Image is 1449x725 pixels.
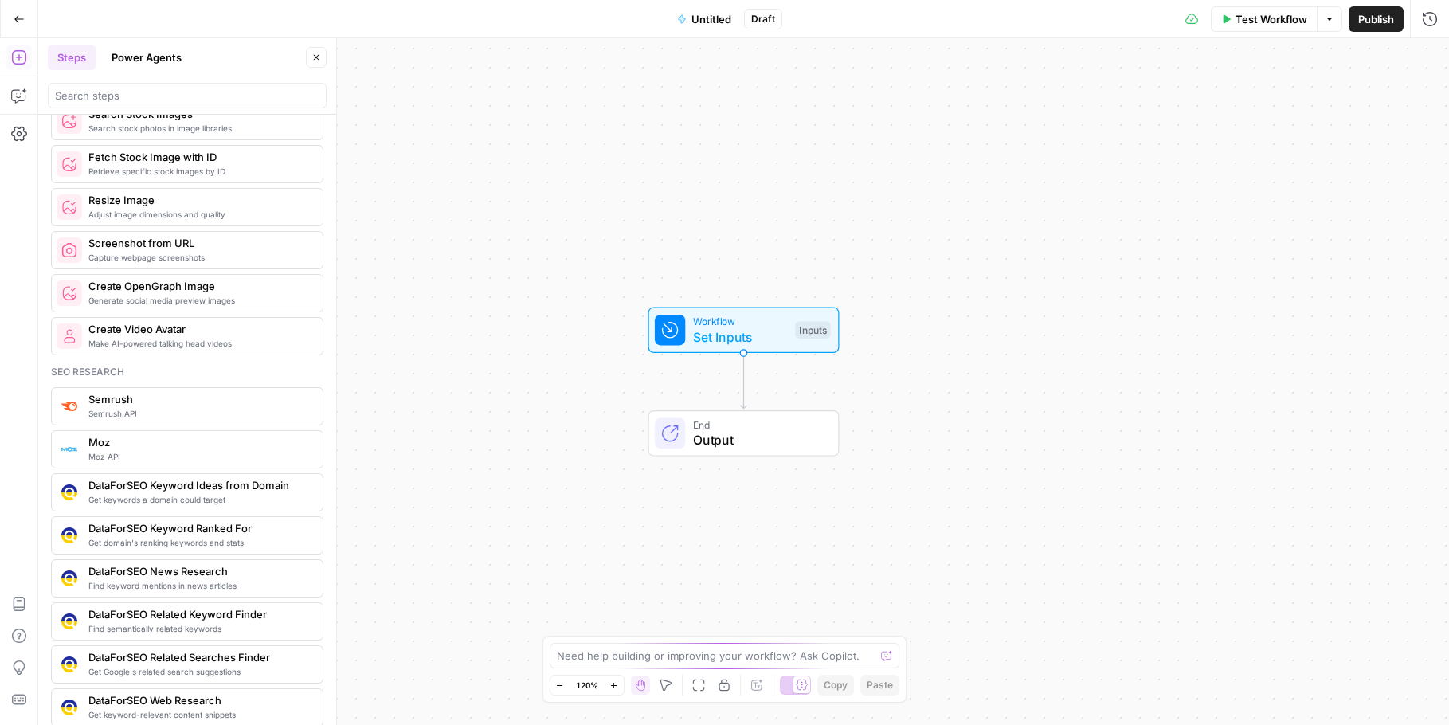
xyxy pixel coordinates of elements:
[795,321,830,339] div: Inputs
[693,417,823,432] span: End
[88,579,310,592] span: Find keyword mentions in news articles
[61,613,77,629] img: se7yyxfvbxn2c3qgqs66gfh04cl6
[51,365,323,379] div: Seo research
[693,327,788,347] span: Set Inputs
[88,536,310,549] span: Get domain's ranking keywords and stats
[1211,6,1317,32] button: Test Workflow
[61,570,77,586] img: vjoh3p9kohnippxyp1brdnq6ymi1
[88,149,310,165] span: Fetch Stock Image with ID
[88,208,310,221] span: Adjust image dimensions and quality
[88,434,310,450] span: Moz
[88,251,310,264] span: Capture webpage screenshots
[88,337,310,350] span: Make AI-powered talking head videos
[867,678,893,692] span: Paste
[693,430,823,449] span: Output
[860,675,899,696] button: Paste
[88,165,310,178] span: Retrieve specific stock images by ID
[88,321,310,337] span: Create Video Avatar
[88,493,310,506] span: Get keywords a domain could target
[1236,11,1307,27] span: Test Workflow
[1349,6,1404,32] button: Publish
[88,692,310,708] span: DataForSEO Web Research
[61,656,77,672] img: 9u0p4zbvbrir7uayayktvs1v5eg0
[88,294,310,307] span: Generate social media preview images
[61,700,77,715] img: 3hnddut9cmlpnoegpdll2wmnov83
[48,45,96,70] button: Steps
[88,606,310,622] span: DataForSEO Related Keyword Finder
[817,675,854,696] button: Copy
[88,708,310,721] span: Get keyword-relevant content snippets
[88,278,310,294] span: Create OpenGraph Image
[88,235,310,251] span: Screenshot from URL
[88,192,310,208] span: Resize Image
[102,45,191,70] button: Power Agents
[824,678,848,692] span: Copy
[1358,11,1394,27] span: Publish
[751,12,775,26] span: Draft
[88,391,310,407] span: Semrush
[88,122,310,135] span: Search stock photos in image libraries
[668,6,741,32] button: Untitled
[88,477,310,493] span: DataForSEO Keyword Ideas from Domain
[61,527,77,543] img: 3iojl28do7crl10hh26nxau20pae
[691,11,731,27] span: Untitled
[88,520,310,536] span: DataForSEO Keyword Ranked For
[61,285,77,301] img: pyizt6wx4h99f5rkgufsmugliyey
[88,407,310,420] span: Semrush API
[61,328,77,344] img: rmejigl5z5mwnxpjlfq225817r45
[88,450,310,463] span: Moz API
[741,353,746,409] g: Edge from start to end
[88,622,310,635] span: Find semantically related keywords
[55,88,319,104] input: Search steps
[88,563,310,579] span: DataForSEO News Research
[596,307,892,353] div: WorkflowSet InputsInputs
[693,314,788,329] span: Workflow
[596,410,892,457] div: EndOutput
[61,484,77,500] img: qj0lddqgokrswkyaqb1p9cmo0sp5
[88,649,310,665] span: DataForSEO Related Searches Finder
[576,679,598,692] span: 120%
[88,665,310,678] span: Get Google's related search suggestions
